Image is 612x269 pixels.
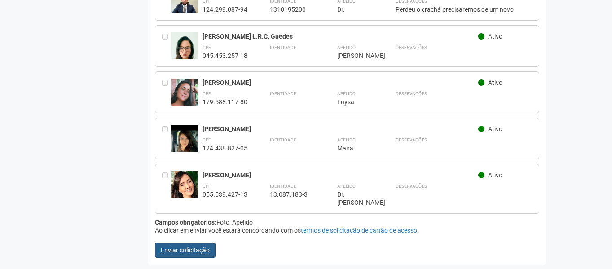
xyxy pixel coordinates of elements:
[162,32,171,60] div: Entre em contato com a Aministração para solicitar o cancelamento ou 2a via
[270,184,296,189] strong: Identidade
[171,125,198,160] img: user.jpg
[396,5,533,13] div: Perdeu o crachá precisaremos de um novo
[270,5,315,13] div: 1310195200
[203,137,211,142] strong: CPF
[162,171,171,207] div: Entre em contato com a Aministração para solicitar o cancelamento ou 2a via
[155,226,540,234] div: Ao clicar em enviar você estará concordando com os .
[337,91,356,96] strong: Apelido
[203,171,479,179] div: [PERSON_NAME]
[203,190,247,198] div: 055.539.427-13
[171,79,198,112] img: user.jpg
[396,184,427,189] strong: Observações
[488,33,502,40] span: Ativo
[337,52,373,60] div: [PERSON_NAME]
[155,219,216,226] strong: Campos obrigatórios:
[155,218,540,226] div: Foto, Apelido
[203,45,211,50] strong: CPF
[488,172,502,179] span: Ativo
[203,5,247,13] div: 124.299.087-94
[162,125,171,152] div: Entre em contato com a Aministração para solicitar o cancelamento ou 2a via
[337,190,373,207] div: Dr. [PERSON_NAME]
[203,144,247,152] div: 124.438.827-05
[337,137,356,142] strong: Apelido
[270,137,296,142] strong: Identidade
[203,91,211,96] strong: CPF
[162,79,171,106] div: Entre em contato com a Aministração para solicitar o cancelamento ou 2a via
[270,91,296,96] strong: Identidade
[203,184,211,189] strong: CPF
[203,98,247,106] div: 179.588.117-80
[270,45,296,50] strong: Identidade
[203,125,479,133] div: [PERSON_NAME]
[337,5,373,13] div: Dr.
[203,52,247,60] div: 045.453.257-18
[337,184,356,189] strong: Apelido
[301,227,417,234] a: termos de solicitação de cartão de acesso
[396,137,427,142] strong: Observações
[337,98,373,106] div: Luysa
[396,91,427,96] strong: Observações
[203,32,479,40] div: [PERSON_NAME] L.R.C. Guedes
[155,243,216,258] button: Enviar solicitação
[337,144,373,152] div: Maira
[396,45,427,50] strong: Observações
[171,32,198,80] img: user.jpg
[270,190,315,198] div: 13.087.183-3
[337,45,356,50] strong: Apelido
[488,79,502,86] span: Ativo
[488,125,502,132] span: Ativo
[171,171,198,205] img: user.jpg
[203,79,479,87] div: [PERSON_NAME]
